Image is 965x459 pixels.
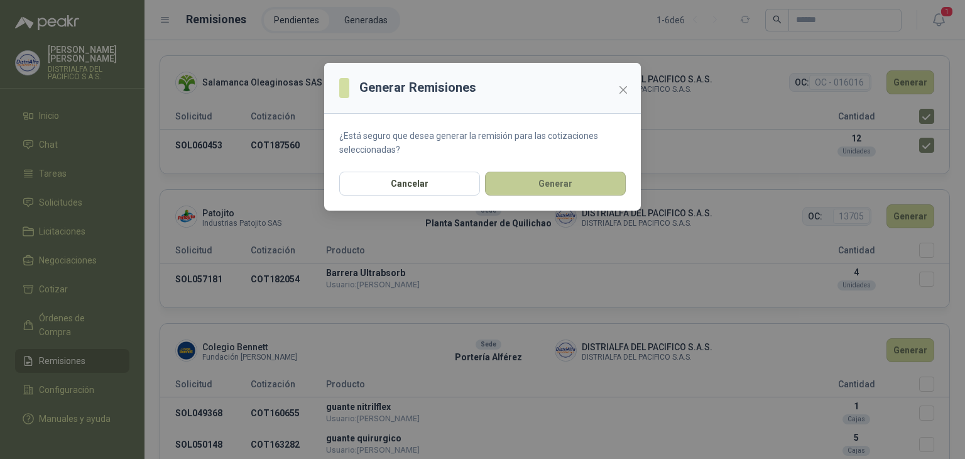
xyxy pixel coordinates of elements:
[613,80,633,100] button: Close
[339,129,626,157] p: ¿Está seguro que desea generar la remisión para las cotizaciones seleccionadas?
[339,172,480,196] button: Cancelar
[485,172,626,196] button: Generar
[359,78,476,97] h3: Generar Remisiones
[618,85,628,95] span: close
